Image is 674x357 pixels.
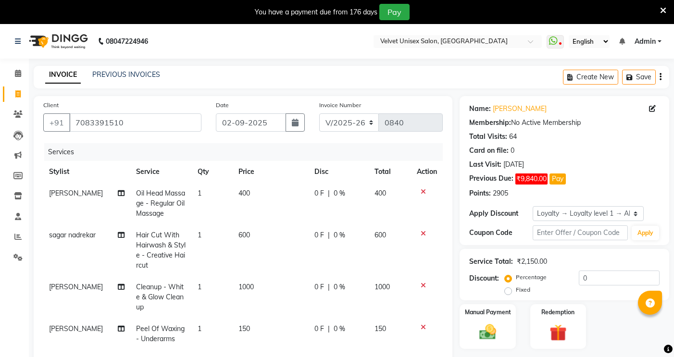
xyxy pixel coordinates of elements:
a: INVOICE [45,66,81,84]
div: Coupon Code [469,228,533,238]
span: 400 [238,189,250,197]
span: Cleanup - White & Glow Cleanup [136,283,184,311]
div: Points: [469,188,491,198]
div: 0 [511,146,514,156]
span: 150 [238,324,250,333]
span: 0 F [314,324,324,334]
div: Last Visit: [469,160,501,170]
label: Manual Payment [465,308,511,317]
b: 08047224946 [106,28,148,55]
span: 0 F [314,230,324,240]
div: Service Total: [469,257,513,267]
span: 400 [374,189,386,197]
div: [DATE] [503,160,524,170]
span: 1 [198,231,201,239]
label: Fixed [516,285,530,294]
button: Save [622,70,656,85]
span: 600 [374,231,386,239]
span: ₹9,840.00 [515,173,548,185]
label: Invoice Number [319,101,361,110]
button: Apply [632,226,659,240]
span: [PERSON_NAME] [49,283,103,291]
button: Pay [379,4,410,20]
div: Previous Due: [469,173,513,185]
th: Stylist [43,161,130,183]
span: 0 % [334,230,345,240]
div: Services [44,143,450,161]
div: 2905 [493,188,508,198]
label: Percentage [516,273,547,282]
label: Date [216,101,229,110]
span: [PERSON_NAME] [49,324,103,333]
span: 0 F [314,188,324,198]
th: Qty [192,161,233,183]
a: PREVIOUS INVOICES [92,70,160,79]
span: 1 [198,189,201,197]
img: logo [25,28,90,55]
a: [PERSON_NAME] [493,104,547,114]
div: No Active Membership [469,118,660,128]
span: | [328,188,330,198]
input: Enter Offer / Coupon Code [533,225,628,240]
label: Redemption [541,308,574,317]
button: Create New [563,70,618,85]
input: Search by Name/Mobile/Email/Code [69,113,201,132]
span: Hair Cut With Hairwash & Style - Creative Haircut [136,231,186,270]
span: Admin [635,37,656,47]
img: _cash.svg [474,322,501,342]
div: Apply Discount [469,209,533,219]
div: 64 [509,132,517,142]
th: Total [369,161,411,183]
span: 1 [198,283,201,291]
th: Service [130,161,192,183]
span: 0 % [334,324,345,334]
div: Name: [469,104,491,114]
span: 1000 [238,283,254,291]
button: Pay [549,173,566,185]
button: +91 [43,113,70,132]
th: Disc [309,161,369,183]
th: Action [411,161,443,183]
div: Card on file: [469,146,509,156]
span: [PERSON_NAME] [49,189,103,197]
div: Discount: [469,273,499,283]
span: 0 % [334,282,345,292]
div: You have a payment due from 176 days [255,7,377,17]
span: 1 [198,324,201,333]
img: _gift.svg [544,322,572,344]
span: | [328,282,330,292]
div: ₹2,150.00 [517,257,547,267]
span: sagar nadrekar [49,231,96,239]
span: 0 F [314,282,324,292]
label: Client [43,101,59,110]
span: 1000 [374,283,390,291]
div: Membership: [469,118,511,128]
span: | [328,230,330,240]
span: | [328,324,330,334]
div: Total Visits: [469,132,507,142]
span: 600 [238,231,250,239]
span: Peel Of Waxing - Underarms [136,324,185,343]
span: 150 [374,324,386,333]
th: Price [233,161,309,183]
span: Oil Head Massage - Regular Oil Massage [136,189,185,218]
span: 0 % [334,188,345,198]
